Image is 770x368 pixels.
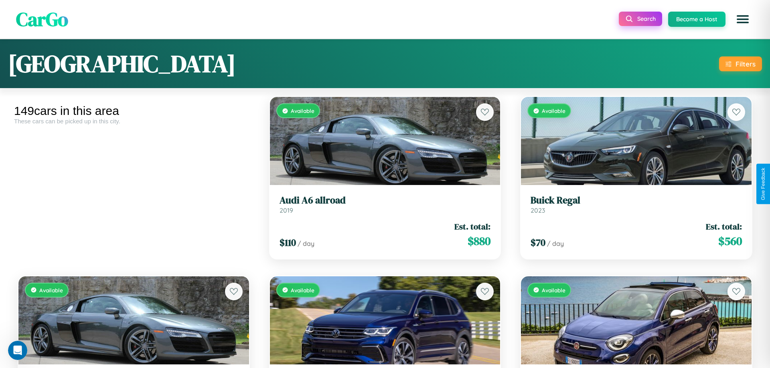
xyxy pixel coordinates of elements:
span: Est. total: [454,221,490,232]
span: Est. total: [706,221,742,232]
h1: [GEOGRAPHIC_DATA] [8,47,236,80]
button: Filters [719,56,762,71]
span: 2023 [531,206,545,214]
span: Available [39,287,63,294]
span: Available [291,287,314,294]
a: Buick Regal2023 [531,195,742,214]
div: Give Feedback [760,168,766,200]
span: Available [291,107,314,114]
h3: Audi A6 allroad [280,195,491,206]
span: $ 880 [468,233,490,249]
span: Available [542,287,565,294]
button: Become a Host [668,12,725,27]
button: Open menu [731,8,754,30]
iframe: Intercom live chat [8,341,27,360]
a: Audi A6 allroad2019 [280,195,491,214]
span: 2019 [280,206,293,214]
span: $ 70 [531,236,545,249]
span: $ 560 [718,233,742,249]
div: Filters [736,60,756,68]
span: / day [547,239,564,247]
div: These cars can be picked up in this city. [14,118,253,125]
div: 149 cars in this area [14,104,253,118]
span: / day [298,239,314,247]
span: Search [637,15,656,22]
span: $ 110 [280,236,296,249]
span: Available [542,107,565,114]
button: Search [619,12,662,26]
h3: Buick Regal [531,195,742,206]
span: CarGo [16,6,68,32]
